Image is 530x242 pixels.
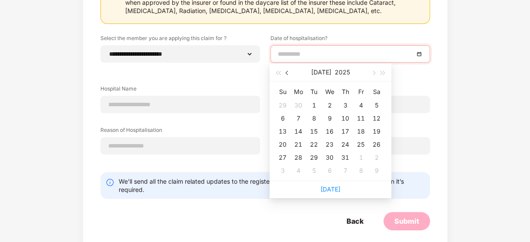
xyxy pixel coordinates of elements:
[306,164,322,177] td: 2025-08-05
[356,126,366,137] div: 18
[337,151,353,164] td: 2025-07-31
[340,100,350,111] div: 3
[371,165,382,176] div: 9
[290,151,306,164] td: 2025-07-28
[320,185,340,193] a: [DATE]
[353,85,369,99] th: Fr
[356,113,366,124] div: 11
[337,99,353,112] td: 2025-07-03
[309,126,319,137] div: 15
[293,165,303,176] div: 4
[275,99,290,112] td: 2025-06-29
[275,151,290,164] td: 2025-07-27
[100,126,260,137] label: Reason of Hospitalisation
[371,113,382,124] div: 12
[290,85,306,99] th: Mo
[290,99,306,112] td: 2025-06-30
[306,151,322,164] td: 2025-07-29
[371,139,382,150] div: 26
[293,100,303,111] div: 30
[309,165,319,176] div: 5
[309,152,319,163] div: 29
[369,125,384,138] td: 2025-07-19
[369,151,384,164] td: 2025-08-02
[290,112,306,125] td: 2025-07-07
[337,125,353,138] td: 2025-07-17
[371,152,382,163] div: 2
[275,164,290,177] td: 2025-08-03
[277,113,288,124] div: 6
[119,177,425,194] div: We’ll send all the claim related updates to the registered mobile number/email and call only when...
[369,138,384,151] td: 2025-07-26
[353,164,369,177] td: 2025-08-08
[324,165,335,176] div: 6
[353,151,369,164] td: 2025-08-01
[340,165,350,176] div: 7
[371,126,382,137] div: 19
[275,112,290,125] td: 2025-07-06
[371,100,382,111] div: 5
[290,164,306,177] td: 2025-08-04
[309,100,319,111] div: 1
[277,139,288,150] div: 20
[369,99,384,112] td: 2025-07-05
[322,99,337,112] td: 2025-07-02
[347,216,363,226] div: Back
[353,138,369,151] td: 2025-07-25
[290,125,306,138] td: 2025-07-14
[277,152,288,163] div: 27
[335,64,350,81] button: 2025
[293,113,303,124] div: 7
[322,151,337,164] td: 2025-07-30
[309,113,319,124] div: 8
[356,139,366,150] div: 25
[270,63,430,72] div: This field is required.
[277,165,288,176] div: 3
[340,113,350,124] div: 10
[369,85,384,99] th: Sa
[270,34,430,45] label: Date of hospitalisation?
[369,164,384,177] td: 2025-08-09
[356,152,366,163] div: 1
[324,152,335,163] div: 30
[322,112,337,125] td: 2025-07-09
[340,126,350,137] div: 17
[100,34,260,45] label: Select the member you are applying this claim for ?
[340,139,350,150] div: 24
[369,112,384,125] td: 2025-07-12
[356,100,366,111] div: 4
[275,85,290,99] th: Su
[337,164,353,177] td: 2025-08-07
[337,112,353,125] td: 2025-07-10
[322,164,337,177] td: 2025-08-06
[306,138,322,151] td: 2025-07-22
[293,139,303,150] div: 21
[337,85,353,99] th: Th
[277,126,288,137] div: 13
[322,125,337,138] td: 2025-07-16
[293,152,303,163] div: 28
[353,99,369,112] td: 2025-07-04
[306,125,322,138] td: 2025-07-15
[353,125,369,138] td: 2025-07-18
[324,100,335,111] div: 2
[322,85,337,99] th: We
[293,126,303,137] div: 14
[306,112,322,125] td: 2025-07-08
[356,165,366,176] div: 8
[106,178,114,187] img: svg+xml;base64,PHN2ZyBpZD0iSW5mby0yMHgyMCIgeG1sbnM9Imh0dHA6Ly93d3cudzMub3JnLzIwMDAvc3ZnIiB3aWR0aD...
[394,216,419,226] div: Submit
[275,138,290,151] td: 2025-07-20
[324,139,335,150] div: 23
[277,100,288,111] div: 29
[306,99,322,112] td: 2025-07-01
[324,126,335,137] div: 16
[290,138,306,151] td: 2025-07-21
[306,85,322,99] th: Tu
[353,112,369,125] td: 2025-07-11
[322,138,337,151] td: 2025-07-23
[340,152,350,163] div: 31
[100,85,260,96] label: Hospital Name
[309,139,319,150] div: 22
[275,125,290,138] td: 2025-07-13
